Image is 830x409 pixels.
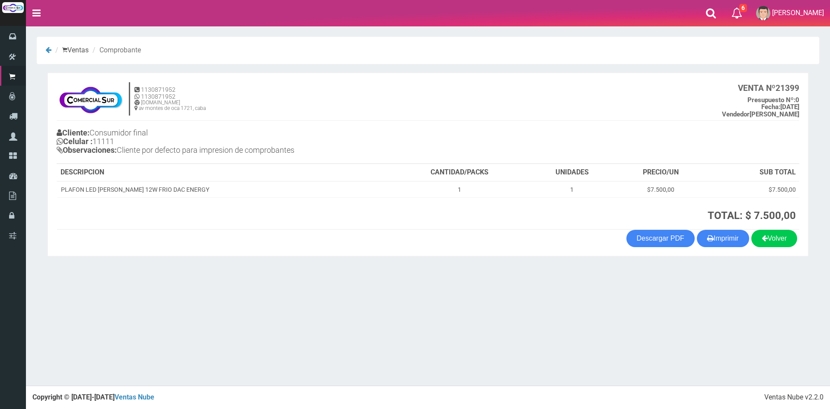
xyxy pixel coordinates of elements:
img: User Image [756,6,770,20]
img: f695dc5f3a855ddc19300c990e0c55a2.jpg [57,82,124,116]
b: [PERSON_NAME] [722,110,799,118]
td: $7.500,00 [707,181,799,198]
h4: Consumidor final 11111 Cliente por defecto para impresion de comprobantes [57,126,428,158]
th: PRECIO/UN [615,164,707,181]
span: [PERSON_NAME] [772,9,824,17]
img: Logo grande [2,2,24,13]
div: Ventas Nube v2.2.0 [764,393,824,403]
td: 1 [390,181,529,198]
b: Cliente: [57,128,89,137]
td: PLAFON LED [PERSON_NAME] 12W FRIO DAC ENERGY [57,181,390,198]
strong: Presupuesto Nº: [747,96,795,104]
li: Comprobante [90,45,141,55]
td: 1 [529,181,615,198]
b: Celular : [57,137,93,146]
b: 0 [747,96,799,104]
a: Volver [751,230,797,247]
strong: Vendedor [722,110,750,118]
b: Observaciones: [57,145,117,155]
a: Ventas Nube [115,393,154,401]
td: $7.500,00 [615,181,707,198]
b: 21399 [738,83,799,93]
li: Ventas [53,45,89,55]
th: SUB TOTAL [707,164,799,181]
h5: 1130871952 1130871952 [134,87,206,100]
strong: TOTAL: $ 7.500,00 [708,209,796,222]
h6: [DOMAIN_NAME] av montes de oca 1721, caba [134,100,206,111]
b: [DATE] [761,103,799,111]
strong: VENTA Nº [738,83,776,93]
a: Descargar PDF [626,230,695,247]
strong: Copyright © [DATE]-[DATE] [32,393,154,401]
button: Imprimir [697,230,749,247]
span: 6 [739,4,747,12]
strong: Fecha: [761,103,780,111]
th: DESCRIPCION [57,164,390,181]
th: CANTIDAD/PACKS [390,164,529,181]
th: UNIDADES [529,164,615,181]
